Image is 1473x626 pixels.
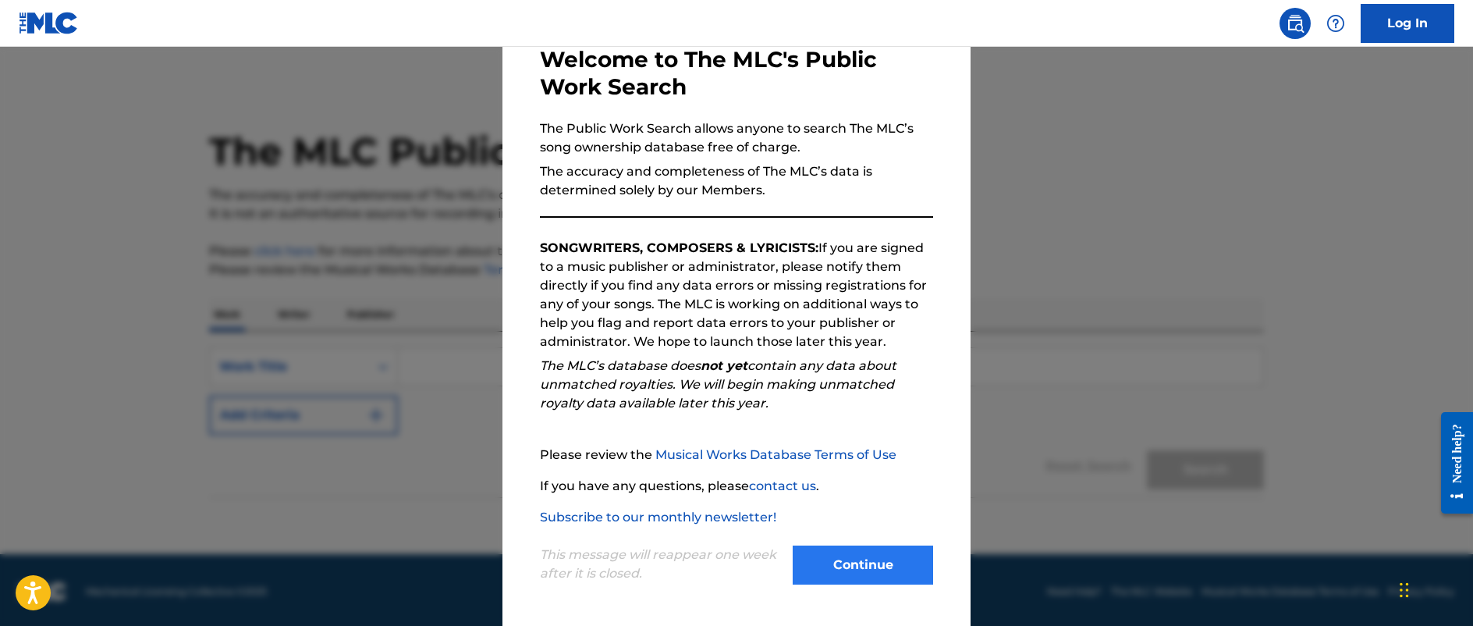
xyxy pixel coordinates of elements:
img: search [1286,14,1304,33]
p: The accuracy and completeness of The MLC’s data is determined solely by our Members. [540,162,933,200]
a: Subscribe to our monthly newsletter! [540,510,776,525]
p: The Public Work Search allows anyone to search The MLC’s song ownership database free of charge. [540,119,933,157]
button: Continue [793,546,933,585]
a: Log In [1361,4,1454,43]
em: The MLC’s database does contain any data about unmatched royalties. We will begin making unmatche... [540,358,896,411]
p: If you have any questions, please . [540,477,933,496]
strong: SONGWRITERS, COMPOSERS & LYRICISTS: [540,240,818,255]
div: Help [1320,8,1351,39]
p: If you are signed to a music publisher or administrator, please notify them directly if you find ... [540,239,933,351]
img: MLC Logo [19,12,79,34]
iframe: Chat Widget [1395,551,1473,626]
iframe: Resource Center [1429,400,1473,525]
div: Drag [1400,567,1409,614]
a: Musical Works Database Terms of Use [655,447,896,462]
a: contact us [749,478,816,493]
a: Public Search [1280,8,1311,39]
strong: not yet [701,358,747,373]
img: help [1326,14,1345,33]
p: This message will reappear one week after it is closed. [540,546,783,583]
h3: Welcome to The MLC's Public Work Search [540,46,933,101]
p: Please review the [540,446,933,464]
